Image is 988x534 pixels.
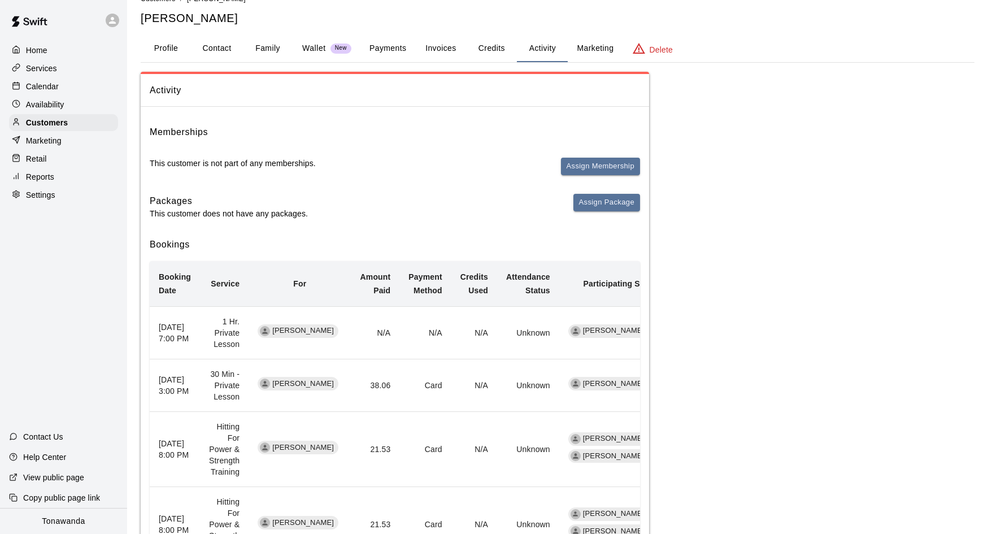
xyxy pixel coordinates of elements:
[578,379,649,389] span: [PERSON_NAME]
[568,35,623,62] button: Marketing
[9,168,118,185] div: Reports
[150,158,316,169] p: This customer is not part of any memberships.
[200,359,249,412] td: 30 Min - Private Lesson
[242,35,293,62] button: Family
[9,60,118,77] a: Services
[141,35,191,62] button: Profile
[351,359,400,412] td: 38.06
[497,359,559,412] td: Unknown
[568,432,649,446] div: [PERSON_NAME]
[200,306,249,359] td: 1 Hr. Private Lesson
[260,442,270,453] div: Matthew Rickert
[9,78,118,95] a: Calendar
[571,509,581,519] div: Ron Pilat
[506,272,550,295] b: Attendance Status
[26,189,55,201] p: Settings
[399,306,451,359] td: N/A
[26,99,64,110] p: Availability
[23,492,100,503] p: Copy public page link
[268,325,338,336] span: [PERSON_NAME]
[9,114,118,131] div: Customers
[9,42,118,59] a: Home
[150,83,640,98] span: Activity
[141,11,974,26] h5: [PERSON_NAME]
[351,306,400,359] td: N/A
[42,515,85,527] p: Tonawanda
[26,81,59,92] p: Calendar
[26,135,62,146] p: Marketing
[26,45,47,56] p: Home
[150,237,640,252] h6: Bookings
[415,35,466,62] button: Invoices
[360,35,415,62] button: Payments
[399,412,451,487] td: Card
[150,306,200,359] th: [DATE] 7:00 PM
[408,272,442,295] b: Payment Method
[578,325,649,336] span: [PERSON_NAME]
[150,194,308,209] h6: Packages
[330,45,351,52] span: New
[9,132,118,149] a: Marketing
[268,442,338,453] span: [PERSON_NAME]
[578,451,649,462] span: [PERSON_NAME]
[191,35,242,62] button: Contact
[268,379,338,389] span: [PERSON_NAME]
[650,44,673,55] p: Delete
[571,379,581,389] div: Ron Pilat
[260,379,270,389] div: Matthew Rickert
[211,279,240,288] b: Service
[260,326,270,336] div: Matthew Rickert
[26,171,54,183] p: Reports
[351,412,400,487] td: 21.53
[571,326,581,336] div: Matt Tyree
[150,208,308,219] p: This customer does not have any packages.
[293,279,306,288] b: For
[568,324,649,338] div: [PERSON_NAME]
[568,377,649,390] div: [PERSON_NAME]
[571,451,581,461] div: Grant Bickham
[268,518,338,528] span: [PERSON_NAME]
[9,186,118,203] a: Settings
[568,507,649,521] div: [PERSON_NAME]
[26,117,68,128] p: Customers
[150,359,200,412] th: [DATE] 3:00 PM
[23,451,66,463] p: Help Center
[150,125,208,140] h6: Memberships
[466,35,517,62] button: Credits
[26,153,47,164] p: Retail
[150,412,200,487] th: [DATE] 8:00 PM
[578,509,649,519] span: [PERSON_NAME]
[561,158,640,175] button: Assign Membership
[141,35,974,62] div: basic tabs example
[517,35,568,62] button: Activity
[260,518,270,528] div: Matthew Rickert
[200,412,249,487] td: Hitting For Power & Strength Training
[497,306,559,359] td: Unknown
[460,272,488,295] b: Credits Used
[568,449,649,463] div: [PERSON_NAME]
[571,434,581,444] div: Ron Pilat
[302,42,326,54] p: Wallet
[399,359,451,412] td: Card
[159,272,191,295] b: Booking Date
[578,433,649,444] span: [PERSON_NAME]
[451,306,497,359] td: N/A
[23,472,84,483] p: View public page
[9,96,118,113] a: Availability
[451,359,497,412] td: N/A
[584,279,653,288] b: Participating Staff
[9,150,118,167] a: Retail
[573,194,640,211] button: Assign Package
[23,431,63,442] p: Contact Us
[497,412,559,487] td: Unknown
[360,272,391,295] b: Amount Paid
[451,412,497,487] td: N/A
[26,63,57,74] p: Services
